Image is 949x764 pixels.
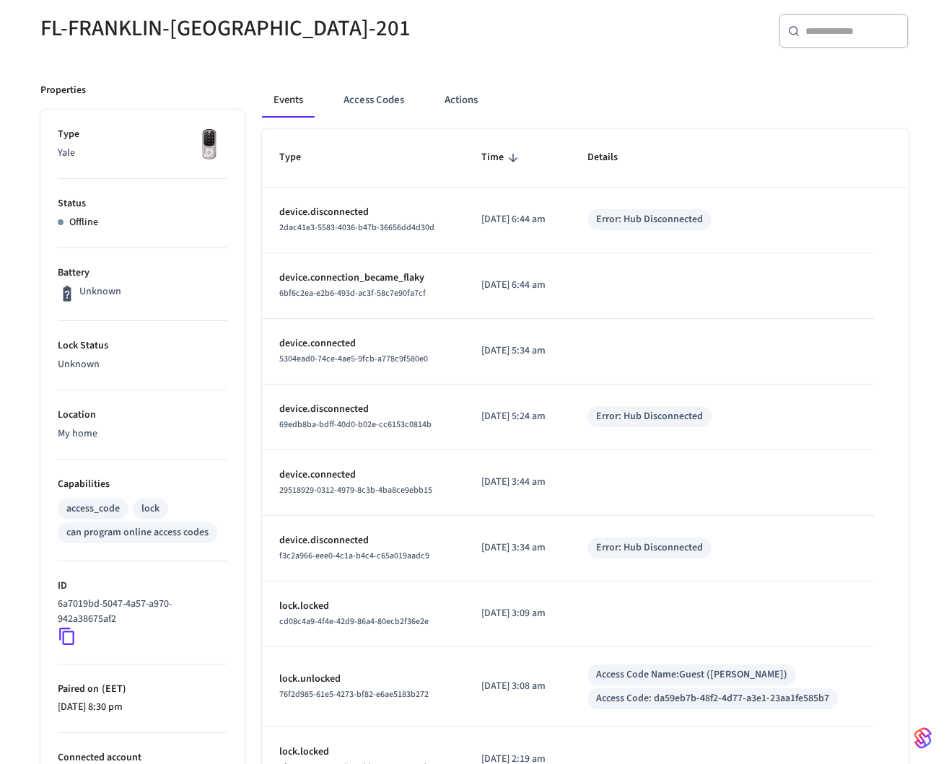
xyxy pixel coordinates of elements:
p: [DATE] 3:44 am [481,475,552,490]
span: 5304ead0-74ce-4ae5-9fcb-a778c9f580e0 [279,353,428,365]
span: f3c2a966-eee0-4c1a-b4c4-c65a019aadc9 [279,550,429,562]
p: device.disconnected [279,533,447,548]
p: Unknown [79,284,121,299]
span: Details [587,146,637,169]
div: Access Code Name: Guest ([PERSON_NAME]) [596,667,787,682]
p: device.disconnected [279,205,447,220]
p: Status [58,196,227,211]
p: lock.unlocked [279,672,447,687]
div: access_code [66,501,120,517]
p: Battery [58,265,227,281]
button: Events [262,83,315,118]
span: 29518929-0312-4979-8c3b-4ba8ce9ebb15 [279,484,432,496]
span: 76f2d985-61e5-4273-bf82-e6ae5183b272 [279,688,429,701]
p: Capabilities [58,477,227,492]
button: Access Codes [332,83,416,118]
p: device.connected [279,467,447,483]
p: ID [58,579,227,594]
p: Type [58,127,227,142]
p: [DATE] 6:44 am [481,278,552,293]
p: lock.locked [279,599,447,614]
p: Lock Status [58,338,227,354]
p: [DATE] 6:44 am [481,212,552,227]
p: [DATE] 8:30 pm [58,700,227,715]
span: Type [279,146,320,169]
div: Error: Hub Disconnected [596,212,703,227]
div: lock [141,501,159,517]
p: device.connection_became_flaky [279,271,447,286]
p: My home [58,426,227,442]
span: 2dac41e3-5583-4036-b47b-36656dd4d30d [279,221,434,234]
p: [DATE] 5:24 am [481,409,552,424]
div: Access Code: da59eb7b-48f2-4d77-a3e1-23aa1fe585b7 [596,691,829,706]
p: Offline [69,215,98,230]
span: 6bf6c2ea-e2b6-493d-ac3f-58c7e90fa7cf [279,287,426,299]
span: cd08c4a9-4f4e-42d9-86a4-80ecb2f36e2e [279,615,429,628]
p: 6a7019bd-5047-4a57-a970-942a38675af2 [58,597,222,627]
span: Time [481,146,522,169]
span: 69edb8ba-bdff-40d0-b02e-cc6153c0814b [279,418,432,431]
div: Error: Hub Disconnected [596,540,703,556]
p: [DATE] 5:34 am [481,343,552,359]
p: Location [58,408,227,423]
p: device.connected [279,336,447,351]
div: ant example [262,83,909,118]
p: Paired on [58,682,227,697]
img: Yale Assure Touchscreen Wifi Smart Lock, Satin Nickel, Front [191,127,227,163]
p: [DATE] 3:08 am [481,679,552,694]
div: can program online access codes [66,525,209,540]
p: Unknown [58,357,227,372]
button: Actions [433,83,489,118]
p: Properties [40,83,86,98]
p: [DATE] 3:09 am [481,606,552,621]
p: [DATE] 3:34 am [481,540,552,556]
p: device.disconnected [279,402,447,417]
div: Error: Hub Disconnected [596,409,703,424]
h5: FL-FRANKLIN-[GEOGRAPHIC_DATA]-201 [40,14,466,43]
p: lock.locked [279,745,447,760]
span: ( EET ) [99,682,126,696]
p: Yale [58,146,227,161]
img: SeamLogoGradient.69752ec5.svg [914,726,932,750]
